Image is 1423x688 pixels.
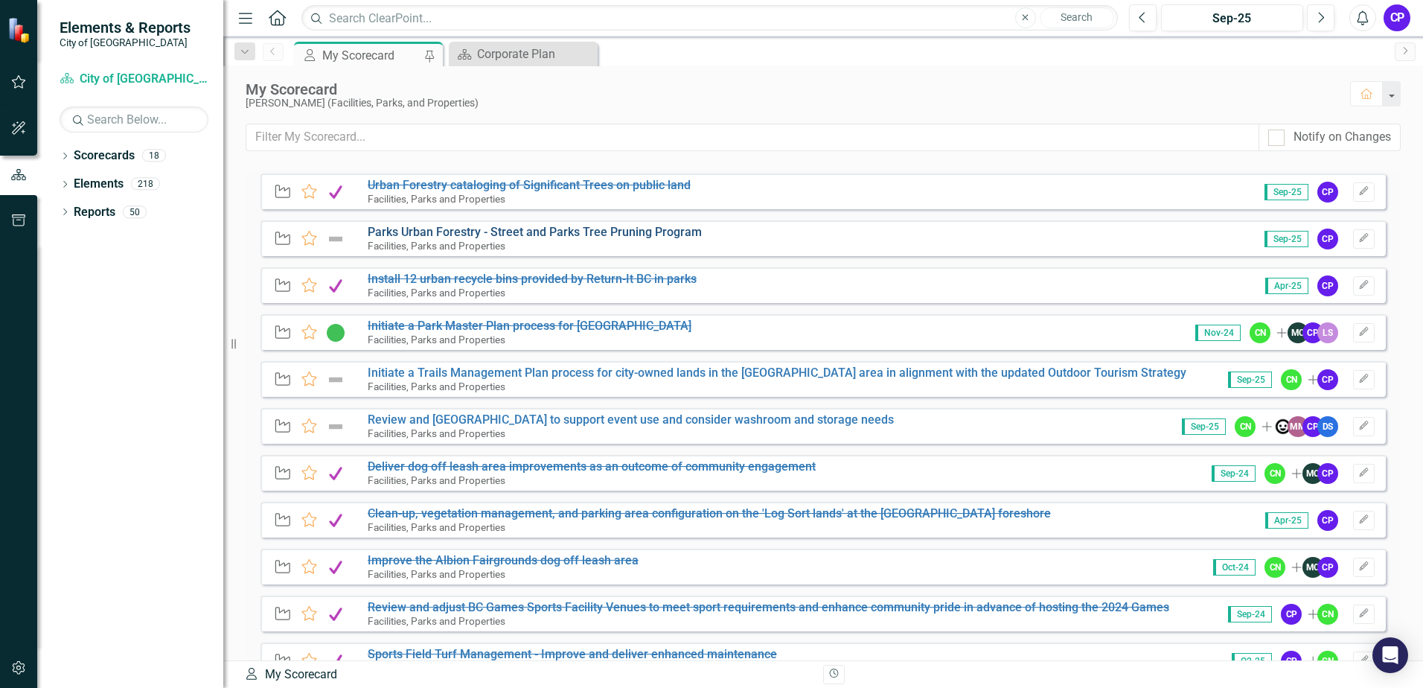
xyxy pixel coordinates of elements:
[368,380,505,392] small: Facilities, Parks and Properties
[1228,372,1272,388] span: Sep-25
[74,204,115,221] a: Reports
[368,615,505,627] small: Facilities, Parks and Properties
[60,71,208,88] a: City of [GEOGRAPHIC_DATA] Corporate Plan
[1265,278,1308,294] span: Apr-25
[326,277,345,295] img: Complete
[1061,11,1093,23] span: Search
[326,183,345,201] img: Complete
[1317,416,1338,437] div: DS
[1317,322,1338,343] div: LS
[1302,557,1323,578] div: MC
[1302,416,1323,437] div: CP
[1317,604,1338,625] div: CN
[368,240,505,252] small: Facilities, Parks and Properties
[368,647,777,661] a: Sports Field Turf Management - Improve and deliver enhanced maintenance
[368,521,505,533] small: Facilities, Parks and Properties
[60,36,191,48] small: City of [GEOGRAPHIC_DATA]
[368,600,1169,614] a: Review and adjust BC Games Sports Facility Venues to meet sport requirements and enhance communit...
[131,178,160,191] div: 218
[1273,416,1294,437] img: Russ Brummer
[1281,369,1302,390] div: CN
[1195,325,1241,341] span: Nov-24
[368,225,702,239] a: Parks Urban Forestry - Street and Parks Tree Pruning Program
[244,666,812,684] div: My Scorecard
[368,287,505,299] small: Facilities, Parks and Properties
[326,652,345,670] img: Complete
[1317,229,1338,249] div: CP
[142,150,166,162] div: 18
[1317,651,1338,672] div: CN
[368,319,691,333] a: Initiate a Park Master Plan process for [GEOGRAPHIC_DATA]
[1317,369,1338,390] div: CP
[1228,606,1272,622] span: Sep-24
[1281,604,1302,625] div: CP
[1384,4,1410,31] button: CP
[1302,322,1323,343] div: CP
[1264,231,1308,247] span: Sep-25
[477,45,594,63] div: Corporate Plan
[1250,322,1270,343] div: CN
[1281,651,1302,672] div: CP
[1232,653,1272,669] span: Q2-25
[1264,463,1285,484] div: CN
[322,46,420,65] div: My Scorecard
[368,427,505,439] small: Facilities, Parks and Properties
[1317,510,1338,531] div: CP
[368,553,639,567] a: Improve the Albion Fairgrounds dog off leash area
[1161,4,1303,31] button: Sep-25
[368,474,505,486] small: Facilities, Parks and Properties
[1317,275,1338,296] div: CP
[326,465,345,482] img: Complete
[326,230,345,248] img: Not Defined
[368,334,505,345] small: Facilities, Parks and Properties
[326,605,345,623] img: Complete
[368,459,816,474] a: Deliver dog off leash area improvements as an outcome of community engagement
[1264,184,1308,200] span: Sep-25
[1265,512,1308,529] span: Apr-25
[1264,557,1285,578] div: CN
[1302,463,1323,484] div: MC
[1040,7,1114,28] button: Search
[368,272,697,286] a: Install 12 urban recycle bins provided by Return-It BC in parks
[368,506,1051,520] a: Clean-up, vegetation management, and parking area configuration on the 'Log Sort lands' at the [G...
[246,98,1335,109] div: [PERSON_NAME] (Facilities, Parks, and Properties)
[368,193,505,205] small: Facilities, Parks and Properties
[1317,557,1338,578] div: CP
[1317,182,1338,203] div: CP
[246,124,1259,151] input: Filter My Scorecard...
[123,206,147,218] div: 50
[368,178,691,192] a: Urban Forestry cataloging of Significant Trees on public land
[1317,463,1338,484] div: CP
[74,176,124,193] a: Elements
[246,81,1335,98] div: My Scorecard
[453,45,594,63] a: Corporate Plan
[1166,10,1298,28] div: Sep-25
[368,413,894,427] a: Review and [GEOGRAPHIC_DATA] to support event use and consider washroom and storage needs
[368,366,1186,380] a: Initiate a Trails Management Plan process for city-owned lands in the [GEOGRAPHIC_DATA] area in a...
[326,324,345,342] img: In Progress
[1294,129,1391,146] div: Notify on Changes
[1288,322,1308,343] div: MC
[1212,465,1256,482] span: Sep-24
[7,17,33,43] img: ClearPoint Strategy
[301,5,1118,31] input: Search ClearPoint...
[326,418,345,436] img: Not Defined
[1288,416,1308,437] div: MM
[1235,416,1256,437] div: CN
[368,568,505,580] small: Facilities, Parks and Properties
[74,147,135,165] a: Scorecards
[60,106,208,133] input: Search Below...
[326,512,345,529] img: Complete
[1372,637,1408,673] div: Open Intercom Messenger
[60,19,191,36] span: Elements & Reports
[326,558,345,576] img: Complete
